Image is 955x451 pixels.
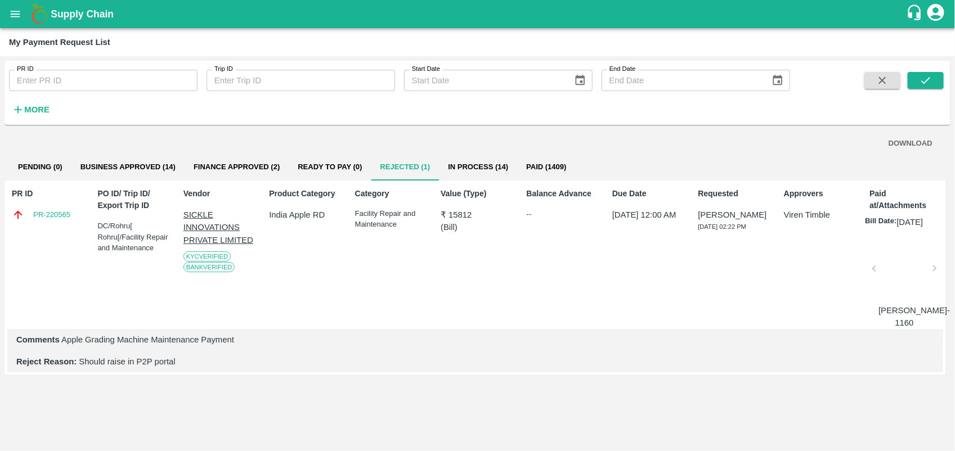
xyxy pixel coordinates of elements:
[97,188,171,211] p: PO ID/ Trip ID/ Export Trip ID
[16,333,934,346] p: Apple Grading Machine Maintenance Payment
[183,262,235,272] span: Bank Verified
[71,154,185,181] button: Business Approved (14)
[926,2,946,26] div: account of current user
[441,221,514,233] p: ( Bill )
[185,154,289,181] button: Finance Approved (2)
[412,65,440,74] label: Start Date
[784,209,858,221] p: Viren Timble
[441,188,514,200] p: Value (Type)
[269,209,343,221] p: India Apple RD
[612,188,686,200] p: Due Date
[12,188,86,200] p: PR ID
[878,304,930,330] p: [PERSON_NAME]-2024-1160
[16,357,77,366] b: Reject Reason:
[24,105,50,114] strong: More
[767,70,788,91] button: Choose date
[698,223,747,230] span: [DATE] 02:22 PM
[698,209,772,221] p: [PERSON_NAME]
[17,65,34,74] label: PR ID
[214,65,233,74] label: Trip ID
[289,154,371,181] button: Ready To Pay (0)
[9,35,110,49] div: My Payment Request List
[9,100,52,119] button: More
[612,209,686,221] p: [DATE] 12:00 AM
[517,154,575,181] button: Paid (1409)
[28,3,51,25] img: logo
[784,188,858,200] p: Approvers
[183,209,257,246] p: SICKLE INNOVATIONS PRIVATE LIMITED
[183,188,257,200] p: Vendor
[183,251,231,261] span: KYC Verified
[527,188,600,200] p: Balance Advance
[51,6,906,22] a: Supply Chain
[884,134,937,154] button: DOWNLOAD
[355,188,429,200] p: Category
[16,355,934,368] p: Should raise in P2P portal
[371,154,440,181] button: Rejected (1)
[869,188,943,211] p: Paid at/Attachments
[207,70,395,91] input: Enter Trip ID
[698,188,772,200] p: Requested
[865,216,896,228] p: Bill Date:
[16,335,60,344] b: Comments
[404,70,566,91] input: Start Date
[602,70,763,91] input: End Date
[9,154,71,181] button: Pending (0)
[97,220,171,254] div: DC/Rohru[ Rohru[/Facility Repair and Maintenance
[897,216,923,228] p: [DATE]
[441,209,514,221] p: ₹ 15812
[609,65,635,74] label: End Date
[269,188,343,200] p: Product Category
[51,8,114,20] b: Supply Chain
[570,70,591,91] button: Choose date
[439,154,517,181] button: In Process (14)
[33,209,70,220] a: PR-220565
[355,209,429,229] p: Facility Repair and Maintenance
[2,1,28,27] button: open drawer
[906,4,926,24] div: customer-support
[9,70,198,91] input: Enter PR ID
[527,209,600,220] div: --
